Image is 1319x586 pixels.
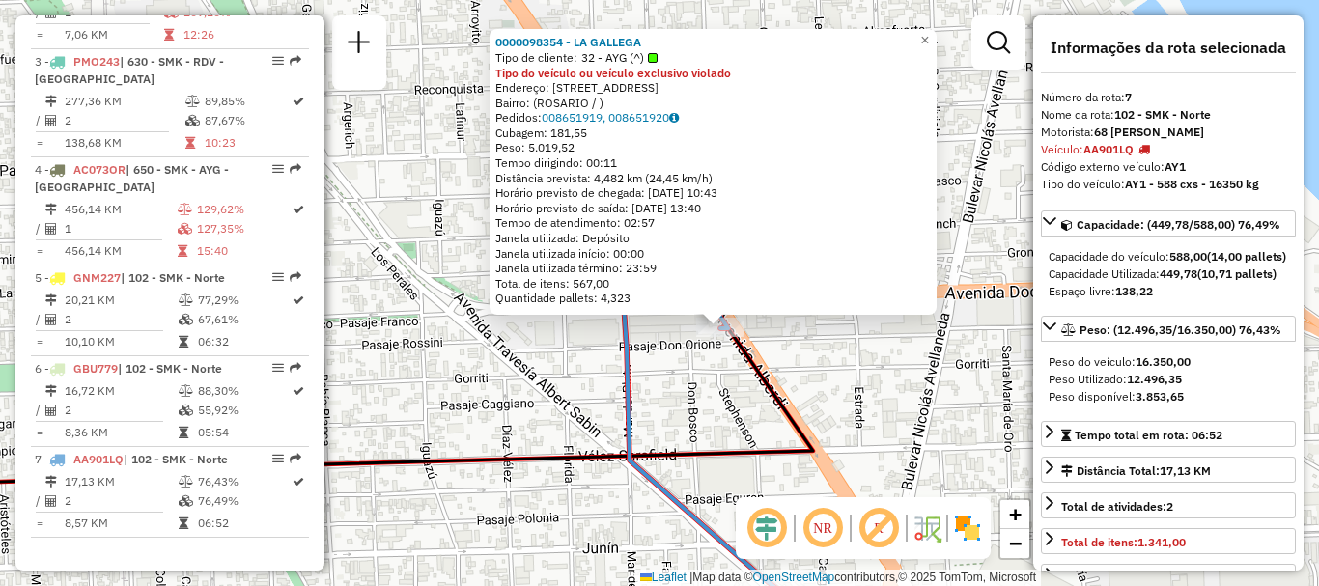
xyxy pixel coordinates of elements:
i: Total de Atividades [45,495,57,507]
i: % de utilização da cubagem [179,314,193,325]
div: Horário previsto de saída: [DATE] 13:40 [495,201,931,216]
span: Peso do veículo: [1049,354,1191,369]
i: Rota otimizada [293,294,304,306]
strong: Tipo do veículo ou veículo exclusivo violado [495,66,731,80]
td: 77,29% [197,291,291,310]
div: Capacidade Utilizada: [1049,265,1288,283]
a: Capacidade: (449,78/588,00) 76,49% [1041,210,1296,237]
div: Código externo veículo: [1041,158,1296,176]
a: Total de atividades:2 [1041,492,1296,518]
span: 3 - [35,54,224,86]
div: Total de itens: [1061,534,1186,551]
a: 008651919, 008651920 [542,110,679,125]
i: Distância Total [45,476,57,488]
td: 17,13 KM [64,472,178,491]
div: Tipo do veículo: [1041,176,1296,193]
img: Fluxo de ruas [912,513,942,544]
i: Tempo total em rota [179,336,188,348]
span: | 102 - SMK - Norte [124,452,228,466]
div: Capacidade: (449,78/588,00) 76,49% [1041,240,1296,308]
td: = [35,514,44,533]
a: 0000098354 - LA GALLEGA [495,35,641,49]
td: / [35,401,44,420]
div: Capacidade do veículo: [1049,248,1288,265]
i: Distância Total [45,204,57,215]
em: Rota exportada [290,55,301,67]
i: % de utilização da cubagem [179,495,193,507]
span: Peso: (12.496,35/16.350,00) 76,43% [1080,322,1281,337]
span: 7 - [35,452,228,466]
span: Capacidade: (449,78/588,00) 76,49% [1077,217,1280,232]
td: 277,36 KM [64,92,184,111]
td: 1 [64,219,177,238]
a: Leaflet [640,571,687,584]
td: / [35,491,44,511]
span: | 102 - SMK - Norte [121,270,225,285]
div: Janela utilizada início: 00:00 [495,246,931,262]
span: Ocultar deslocamento [744,505,790,551]
strong: 102 - SMK - Norte [1114,107,1211,122]
td: 55,92% [197,401,291,420]
i: Distância Total [45,294,57,306]
td: = [35,25,44,44]
td: 2 [64,491,178,511]
em: Rota exportada [290,163,301,175]
i: Total de Atividades [45,405,57,416]
i: Total de Atividades [45,223,57,235]
i: % de utilização da cubagem [185,115,200,126]
div: Nome da rota: [1041,106,1296,124]
em: Opções [272,453,284,464]
strong: (10,71 pallets) [1197,266,1277,281]
a: Distância Total:17,13 KM [1041,457,1296,483]
em: Rota exportada [290,362,301,374]
a: Tempo total em rota: 06:52 [1041,421,1296,447]
td: 05:54 [197,423,291,442]
i: Tipo do veículo ou veículo exclusivo violado [1138,144,1150,155]
td: 127,35% [196,219,291,238]
i: % de utilização do peso [179,385,193,397]
strong: 1.341,00 [1137,535,1186,549]
a: Peso: (12.496,35/16.350,00) 76,43% [1041,316,1296,342]
span: AA901LQ [73,452,124,466]
td: 2 [64,401,178,420]
img: Exibir/Ocultar setores [952,513,983,544]
a: Zoom in [1000,500,1029,529]
i: % de utilização do peso [179,476,193,488]
i: Tempo total em rota [178,245,187,257]
td: / [35,310,44,329]
div: Número da rota: [1041,89,1296,106]
a: Zoom out [1000,529,1029,558]
span: | 102 - SMK - Norte [118,361,222,376]
td: 87,67% [204,111,291,130]
td: 76,43% [197,472,291,491]
div: Tempo de atendimento: 02:57 [495,35,931,306]
div: Quantidade pallets: 4,323 [495,291,931,306]
span: AC073OR [73,162,126,177]
strong: 2 [1166,499,1173,514]
td: 88,30% [197,381,291,401]
div: Veículo: [1041,141,1296,158]
strong: 12.496,35 [1127,372,1182,386]
i: Observações [669,112,679,124]
td: 456,14 KM [64,241,177,261]
strong: 449,78 [1160,266,1197,281]
td: 67,61% [197,310,291,329]
td: / [35,219,44,238]
div: Tempo dirigindo: 00:11 [495,155,931,171]
strong: 7 [1125,90,1132,104]
strong: (14,00 pallets) [1207,249,1286,264]
a: Total de itens:1.341,00 [1041,528,1296,554]
div: Total de itens: 567,00 [495,276,931,292]
div: Bairro: (ROSARIO / ) [495,96,931,111]
div: Janela utilizada: Depósito [495,231,931,246]
span: Ocultar NR [800,505,846,551]
div: Horário previsto de chegada: [DATE] 10:43 [495,185,931,201]
em: Opções [272,55,284,67]
i: % de utilização do peso [179,294,193,306]
td: 2 [64,111,184,130]
td: 7,06 KM [64,25,163,44]
td: 10,10 KM [64,332,178,351]
span: + [1009,502,1022,526]
span: | 630 - SMK - RDV - [GEOGRAPHIC_DATA] [35,54,224,86]
strong: AY1 [1165,159,1186,174]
